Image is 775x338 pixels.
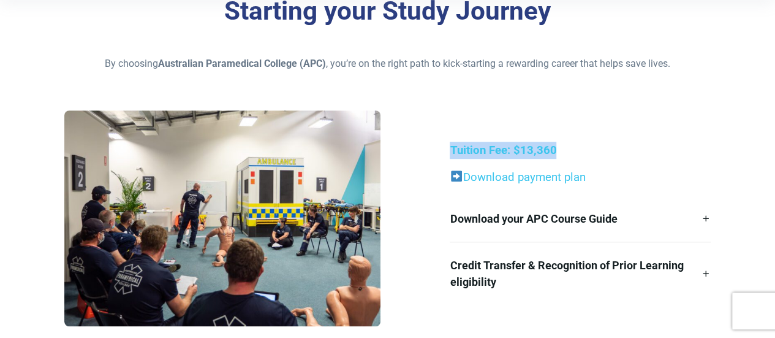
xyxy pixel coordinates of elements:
strong: Australian Paramedical College (APC) [158,58,326,69]
a: Credit Transfer & Recognition of Prior Learning eligibility [450,242,711,305]
p: By choosing , you’re on the right path to kick-starting a rewarding career that helps save lives. [64,56,711,71]
a: Download payment plan [463,171,586,184]
img: ➡️ [451,171,463,182]
strong: Tuition Fee: $13,360 [450,144,556,157]
a: Download your APC Course Guide [450,196,711,242]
